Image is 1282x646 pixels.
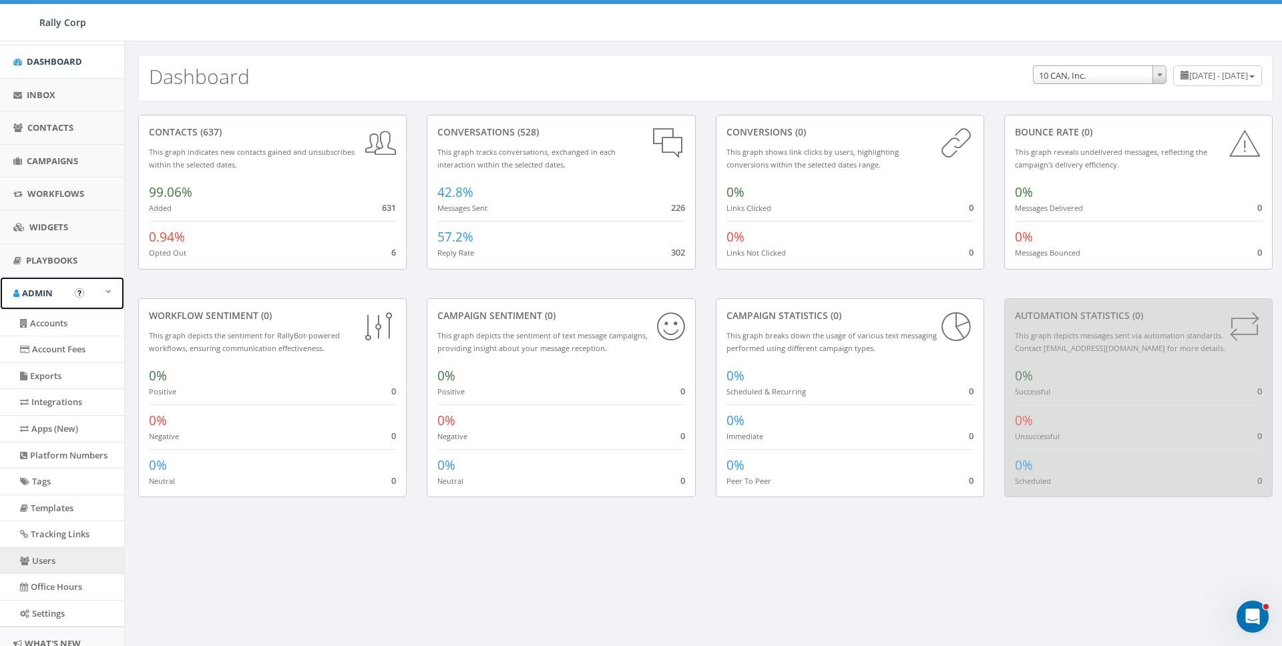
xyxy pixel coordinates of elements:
small: This graph indicates new contacts gained and unsubscribes within the selected dates. [149,147,355,170]
span: (0) [793,125,806,138]
span: 631 [382,202,396,214]
small: Peer To Peer [726,476,771,486]
span: Playbooks [26,254,77,266]
span: [DATE] - [DATE] [1189,69,1248,81]
small: Unsuccessful [1015,431,1060,441]
small: This graph shows link clicks by users, highlighting conversions within the selected dates range. [726,147,899,170]
small: This graph depicts the sentiment for RallyBot-powered workflows, ensuring communication effective... [149,330,340,353]
span: 0 [391,385,396,397]
span: 0 [1257,430,1262,442]
iframe: Intercom live chat [1237,601,1269,633]
span: (528) [515,125,539,138]
span: 226 [671,202,685,214]
span: Inbox [27,89,55,101]
span: 0 [680,385,685,397]
span: 0 [969,246,974,258]
span: 0% [437,456,455,474]
span: 99.06% [149,184,192,201]
small: Scheduled [1015,476,1051,486]
span: 0% [726,184,744,201]
span: 0% [149,367,167,384]
small: Positive [149,386,176,396]
span: 0 [969,202,974,214]
span: 0 [391,430,396,442]
span: Dashboard [27,55,82,67]
span: 10 CAN, Inc. [1034,66,1166,85]
small: Links Not Clicked [726,248,786,258]
span: 0 [969,474,974,487]
span: 0% [726,367,744,384]
span: 0 [1257,385,1262,397]
span: (0) [828,309,841,322]
small: This graph depicts the sentiment of text message campaigns, providing insight about your message ... [437,330,648,353]
small: This graph breaks down the usage of various text messaging performed using different campaign types. [726,330,937,353]
span: Contacts [27,121,73,133]
small: Reply Rate [437,248,474,258]
span: 0% [437,367,455,384]
span: 0% [1015,412,1033,429]
small: Links Clicked [726,203,771,213]
span: 42.8% [437,184,473,201]
span: 0 [1257,246,1262,258]
div: Campaign Statistics [726,309,974,322]
small: Negative [437,431,467,441]
span: (0) [542,309,556,322]
span: 0% [1015,228,1033,246]
div: Automation Statistics [1015,309,1262,322]
span: 0 [1257,202,1262,214]
div: Bounce Rate [1015,125,1262,139]
span: (0) [1130,309,1143,322]
span: 6 [391,246,396,258]
span: 0 [680,430,685,442]
span: 0 [391,474,396,487]
span: Workflows [27,188,84,200]
span: 0% [149,412,167,429]
small: Successful [1015,386,1050,396]
span: 0 [969,385,974,397]
span: 302 [671,246,685,258]
span: 0% [726,456,744,474]
small: Positive [437,386,465,396]
span: 0% [149,456,167,474]
span: 57.2% [437,228,473,246]
span: Widgets [29,221,68,233]
span: 0% [1015,184,1033,201]
span: 0 [969,430,974,442]
button: Open In-App Guide [75,288,84,298]
div: Campaign Sentiment [437,309,684,322]
div: conversions [726,125,974,139]
div: Workflow Sentiment [149,309,396,322]
span: Rally Corp [39,16,86,29]
small: Neutral [437,476,463,486]
span: 0% [726,412,744,429]
span: (0) [1079,125,1092,138]
div: contacts [149,125,396,139]
span: Admin [22,287,53,299]
small: Added [149,203,172,213]
span: 0% [1015,367,1033,384]
div: conversations [437,125,684,139]
small: Scheduled & Recurring [726,386,806,396]
small: Messages Bounced [1015,248,1080,258]
small: Messages Delivered [1015,203,1083,213]
small: Immediate [726,431,763,441]
span: 0% [726,228,744,246]
span: 0 [1257,474,1262,487]
span: 0% [1015,456,1033,474]
span: 0.94% [149,228,185,246]
h2: Dashboard [149,65,250,87]
small: Opted Out [149,248,186,258]
small: Neutral [149,476,175,486]
span: Campaigns [27,155,78,167]
small: Negative [149,431,179,441]
span: 10 CAN, Inc. [1033,65,1166,84]
small: This graph reveals undelivered messages, reflecting the campaign's delivery efficiency. [1015,147,1207,170]
span: 0 [680,474,685,487]
span: 0% [437,412,455,429]
small: Messages Sent [437,203,487,213]
span: (0) [258,309,272,322]
span: (637) [198,125,222,138]
small: This graph depicts messages sent via automation standards. Contact [EMAIL_ADDRESS][DOMAIN_NAME] f... [1015,330,1225,353]
small: This graph tracks conversations, exchanged in each interaction within the selected dates. [437,147,616,170]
